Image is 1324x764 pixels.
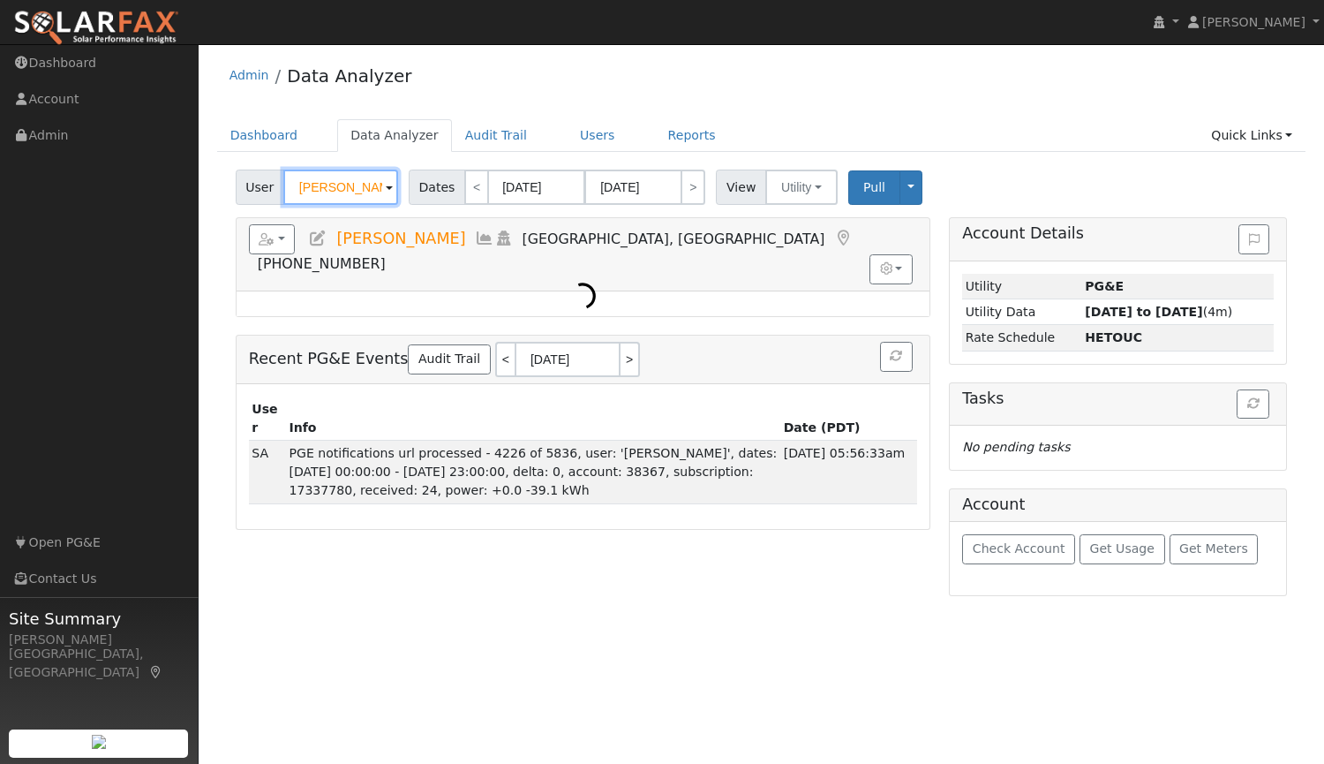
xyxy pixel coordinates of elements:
div: [PERSON_NAME] [9,631,189,649]
a: Users [567,119,628,152]
span: Pull [863,180,885,194]
span: [PERSON_NAME] [1202,15,1305,29]
span: [PHONE_NUMBER] [258,255,386,272]
td: Rate Schedule [962,325,1082,351]
a: < [464,170,489,205]
span: [GEOGRAPHIC_DATA], [GEOGRAPHIC_DATA] [523,231,825,247]
span: Dates [409,170,465,205]
a: Reports [655,119,729,152]
a: Dashboard [217,119,312,152]
button: Get Meters [1170,534,1259,564]
a: Data Analyzer [337,119,452,152]
span: Get Usage [1090,541,1155,556]
button: Refresh [1237,390,1269,420]
td: Utility [962,274,1082,299]
a: Map [833,230,853,247]
button: Get Usage [1080,534,1165,564]
a: Multi-Series Graph [475,230,494,247]
button: Refresh [880,342,913,372]
h5: Tasks [962,390,1274,408]
img: SolarFax [13,10,179,47]
img: retrieve [92,735,106,749]
a: Map [148,665,164,679]
h5: Account [962,495,1025,513]
button: Issue History [1238,224,1269,254]
td: Utility Data [962,299,1082,325]
span: Check Account [973,541,1065,556]
h5: Recent PG&E Events [249,342,917,377]
span: [PERSON_NAME] [336,230,465,247]
a: Login As (last Never) [494,230,514,247]
a: Admin [229,68,269,82]
a: > [681,170,705,205]
span: User [236,170,284,205]
a: Edit User (37983) [308,230,327,247]
button: Utility [765,170,838,205]
strong: C [1085,330,1142,344]
a: Audit Trail [408,344,490,374]
h5: Account Details [962,224,1274,243]
a: < [495,342,515,377]
div: [GEOGRAPHIC_DATA], [GEOGRAPHIC_DATA] [9,645,189,682]
a: Quick Links [1198,119,1305,152]
input: Select a User [283,170,398,205]
span: View [716,170,766,205]
strong: ID: 17337780, authorized: 09/26/25 [1085,279,1124,293]
i: No pending tasks [962,440,1070,454]
button: Pull [848,170,900,205]
span: Site Summary [9,607,189,631]
a: > [621,342,640,377]
a: Audit Trail [452,119,540,152]
button: Check Account [962,534,1075,564]
strong: [DATE] to [DATE] [1085,305,1202,319]
span: Get Meters [1179,541,1248,556]
a: Data Analyzer [287,65,411,87]
span: (4m) [1085,305,1232,319]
